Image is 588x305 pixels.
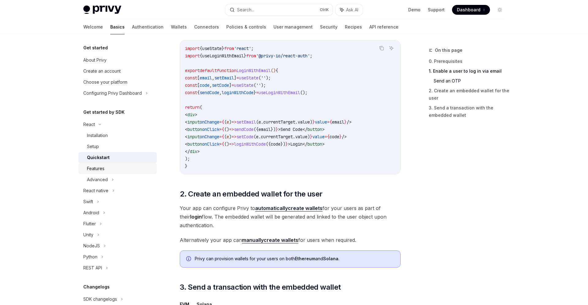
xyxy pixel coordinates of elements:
span: ( [258,75,261,81]
a: Authentication [132,20,164,34]
span: , [219,90,222,95]
span: div [187,112,195,117]
span: onClick [202,127,219,132]
div: Quickstart [87,154,110,161]
span: ( [254,82,256,88]
span: from [246,53,256,59]
span: ) [229,134,232,139]
div: Installation [87,132,108,139]
span: < [185,127,187,132]
span: import [185,46,200,51]
span: Ask AI [346,7,358,13]
div: Setup [87,143,99,150]
a: 1. Enable a user to log in via email [429,66,510,76]
span: => [232,119,236,125]
a: Send an OTP [434,76,510,86]
span: ; [251,46,254,51]
span: button [307,127,322,132]
span: input [187,119,200,125]
span: . [258,134,261,139]
button: Ask AI [387,44,395,52]
span: /> [342,134,347,139]
span: setCode [212,82,229,88]
span: } [254,90,256,95]
div: Choose your platform [83,78,127,86]
span: const [185,90,197,95]
a: Setup [78,141,157,152]
span: button [187,141,202,147]
strong: Ethereum [295,256,315,261]
span: ( [224,134,227,139]
div: Features [87,165,104,172]
span: = [325,134,327,139]
span: code [271,141,281,147]
span: > [322,141,325,147]
div: Create an account [83,67,121,75]
div: REST API [83,264,102,272]
a: About Privy [78,55,157,66]
div: NodeJS [83,242,100,250]
span: default [200,68,217,73]
span: . [295,119,298,125]
div: About Privy [83,56,107,64]
span: useState [234,82,254,88]
a: Demo [408,7,420,13]
span: { [330,119,332,125]
span: onChange [200,119,219,125]
span: </ [185,149,190,154]
span: { [200,53,202,59]
span: useState [239,75,258,81]
span: { [222,141,224,147]
h5: Get started [83,44,108,51]
span: code [330,134,339,139]
span: , [212,75,214,81]
span: setEmail [236,119,256,125]
img: light logo [83,6,121,14]
span: value [312,134,325,139]
span: useState [202,46,222,51]
span: , [209,82,212,88]
span: onClick [202,141,219,147]
span: ( [256,119,258,125]
span: > [195,112,197,117]
span: return [185,105,200,110]
a: automaticallycreate wallets [255,205,322,212]
span: Your app can configure Privy to for your users as part of their flow. The embedded wallet will be... [180,204,401,230]
span: { [276,68,278,73]
span: ({ [266,141,271,147]
span: ; [310,53,312,59]
span: currentTarget [261,134,293,139]
button: Search...CtrlK [225,4,333,15]
span: /> [347,119,352,125]
span: [ [197,75,200,81]
div: React [83,121,95,128]
span: { [222,119,224,125]
span: ) [229,119,232,125]
span: ) [310,119,312,125]
a: Wallets [171,20,187,34]
span: . [261,119,263,125]
span: > [288,141,290,147]
span: = [219,141,222,147]
span: sendCode [234,127,254,132]
span: { [200,46,202,51]
span: LoginWithEmail [236,68,271,73]
span: ( [200,105,202,110]
button: Toggle dark mode [495,5,505,15]
span: code [200,82,209,88]
span: } [185,163,187,169]
span: () [271,68,276,73]
div: Search... [237,6,254,13]
span: { [222,134,224,139]
span: < [185,119,187,125]
a: 0. Prerequisites [429,56,510,66]
span: </ [303,127,307,132]
span: = [219,134,222,139]
svg: Info [186,256,192,262]
a: 2. Create an embedded wallet for the user [429,86,510,103]
span: ); [266,75,271,81]
span: export [185,68,200,73]
button: Copy the contents from the code block [378,44,386,52]
div: Android [83,209,99,216]
a: Create an account [78,66,157,77]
